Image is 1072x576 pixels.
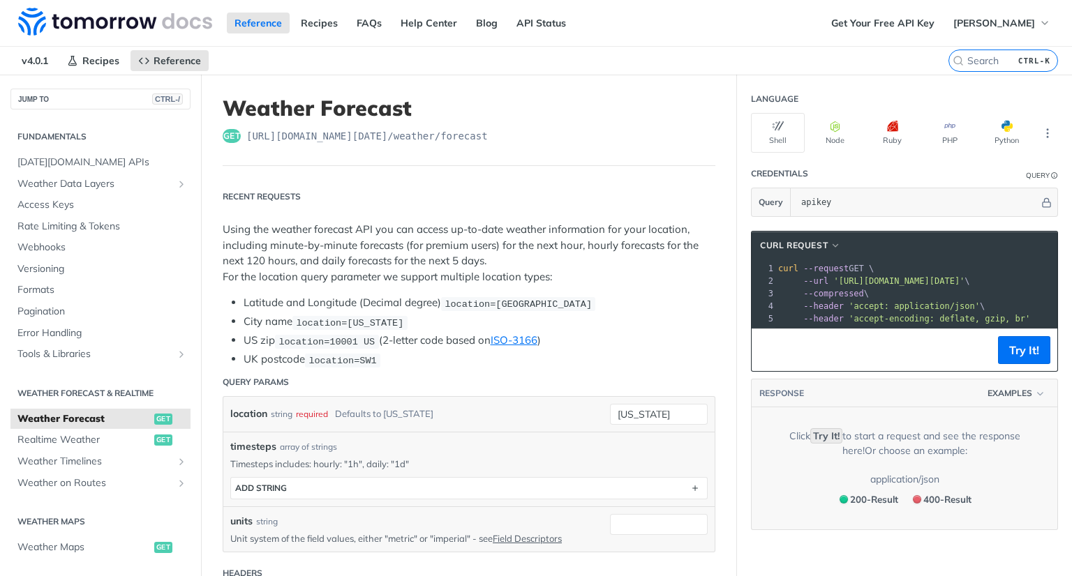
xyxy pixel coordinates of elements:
[773,429,1036,458] div: Click to start a request and see the response here! Or choose an example:
[176,478,187,489] button: Show subpages for Weather on Routes
[244,351,715,367] li: UK postcode
[759,196,783,209] span: Query
[154,542,172,553] span: get
[751,113,805,153] button: Shell
[230,457,708,470] p: Timesteps includes: hourly: "1h", daily: "1d"
[980,113,1034,153] button: Python
[1037,123,1058,144] button: More Languages
[10,409,191,430] a: Weather Forecastget
[223,190,301,203] div: Recent Requests
[1015,54,1054,68] kbd: CTRL-K
[906,490,976,508] button: 400400-Result
[759,340,778,361] button: Copy to clipboard
[17,540,151,554] span: Weather Maps
[393,13,465,33] a: Help Center
[752,275,775,287] div: 2
[752,188,791,216] button: Query
[803,264,849,273] span: --request
[10,174,191,195] a: Weather Data LayersShow subpages for Weather Data Layers
[59,50,127,71] a: Recipes
[840,495,848,503] span: 200
[244,295,715,311] li: Latitude and Longitude (Decimal degree)
[154,54,201,67] span: Reference
[271,404,292,424] div: string
[17,198,187,212] span: Access Keys
[778,264,798,273] span: curl
[17,177,172,191] span: Weather Data Layers
[10,430,191,450] a: Realtime Weatherget
[10,323,191,344] a: Error Handling
[296,404,328,424] div: required
[17,455,172,469] span: Weather Timelines
[794,188,1039,216] input: apikey
[751,167,808,180] div: Credentials
[230,532,589,545] p: Unit system of the field values, either "metric" or "imperial" - see
[998,336,1050,364] button: Try It!
[230,439,276,454] span: timesteps
[10,280,191,301] a: Formats
[17,220,187,234] span: Rate Limiting & Tokens
[752,262,775,275] div: 1
[923,113,976,153] button: PHP
[223,376,289,388] div: Query Params
[808,113,862,153] button: Node
[10,387,191,400] h2: Weather Forecast & realtime
[10,515,191,528] h2: Weather Maps
[17,476,172,490] span: Weather on Routes
[10,301,191,322] a: Pagination
[778,289,869,298] span: \
[1041,127,1054,139] svg: More ellipsis
[335,404,433,424] div: Defaults to [US_STATE]
[223,129,241,143] span: get
[953,17,1035,29] span: [PERSON_NAME]
[983,386,1050,400] button: Examples
[988,387,1032,400] span: Examples
[778,264,874,273] span: GET \
[244,333,715,349] li: US zip (2-letter code based on )
[154,414,172,425] span: get
[760,239,828,252] span: cURL Request
[308,355,376,365] span: location=SW1
[223,96,715,121] h1: Weather Forecast
[752,312,775,325] div: 5
[17,283,187,297] span: Formats
[131,50,209,71] a: Reference
[280,441,337,453] div: array of strings
[751,93,798,105] div: Language
[752,300,775,312] div: 4
[10,537,191,558] a: Weather Mapsget
[10,195,191,215] a: Access Keys
[10,259,191,280] a: Versioning
[849,314,1030,324] span: 'accept-encoding: deflate, gzip, br'
[833,490,903,508] button: 200200-Result
[246,129,488,143] span: https://api.tomorrow.io/v4/weather/forecast
[752,287,775,300] div: 3
[227,13,290,33] a: Reference
[17,305,187,319] span: Pagination
[1039,195,1054,209] button: Hide
[230,404,267,424] label: location
[1026,170,1050,181] div: Query
[17,326,187,340] span: Error Handling
[468,13,505,33] a: Blog
[14,50,56,71] span: v4.0.1
[946,13,1058,33] button: [PERSON_NAME]
[493,533,562,544] a: Field Descriptors
[10,451,191,472] a: Weather TimelinesShow subpages for Weather Timelines
[244,314,715,330] li: City name
[803,289,864,298] span: --compressed
[152,93,183,105] span: CTRL-/
[17,156,187,169] span: [DATE][DOMAIN_NAME] APIs
[913,495,921,503] span: 400
[833,276,965,286] span: '[URL][DOMAIN_NAME][DATE]'
[923,494,971,505] span: 400 - Result
[256,515,278,528] div: string
[870,472,939,487] div: application/json
[278,336,375,347] span: location=10001 US
[18,8,212,36] img: Tomorrow.io Weather API Docs
[230,514,253,529] label: units
[865,113,919,153] button: Ruby
[10,344,191,365] a: Tools & LibrariesShow subpages for Tools & Libraries
[10,473,191,494] a: Weather on RoutesShow subpages for Weather on Routes
[17,412,151,426] span: Weather Forecast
